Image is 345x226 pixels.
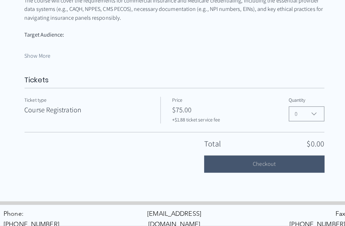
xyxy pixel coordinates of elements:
span: Ticket type [24,98,46,105]
div: 0 [292,111,295,119]
p: $0.00 [304,140,321,149]
span: Target Audience: [24,33,64,40]
p: +$1.88 ticket service fee [170,118,275,125]
span: Price [170,98,181,105]
p: $75.00 [170,106,275,116]
h2: Tickets [24,77,321,86]
p: Total [202,140,218,149]
h3: Course Registration [24,106,148,116]
button: Show More [24,54,50,62]
label: Quantity [286,98,321,105]
button: Checkout [202,156,321,173]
